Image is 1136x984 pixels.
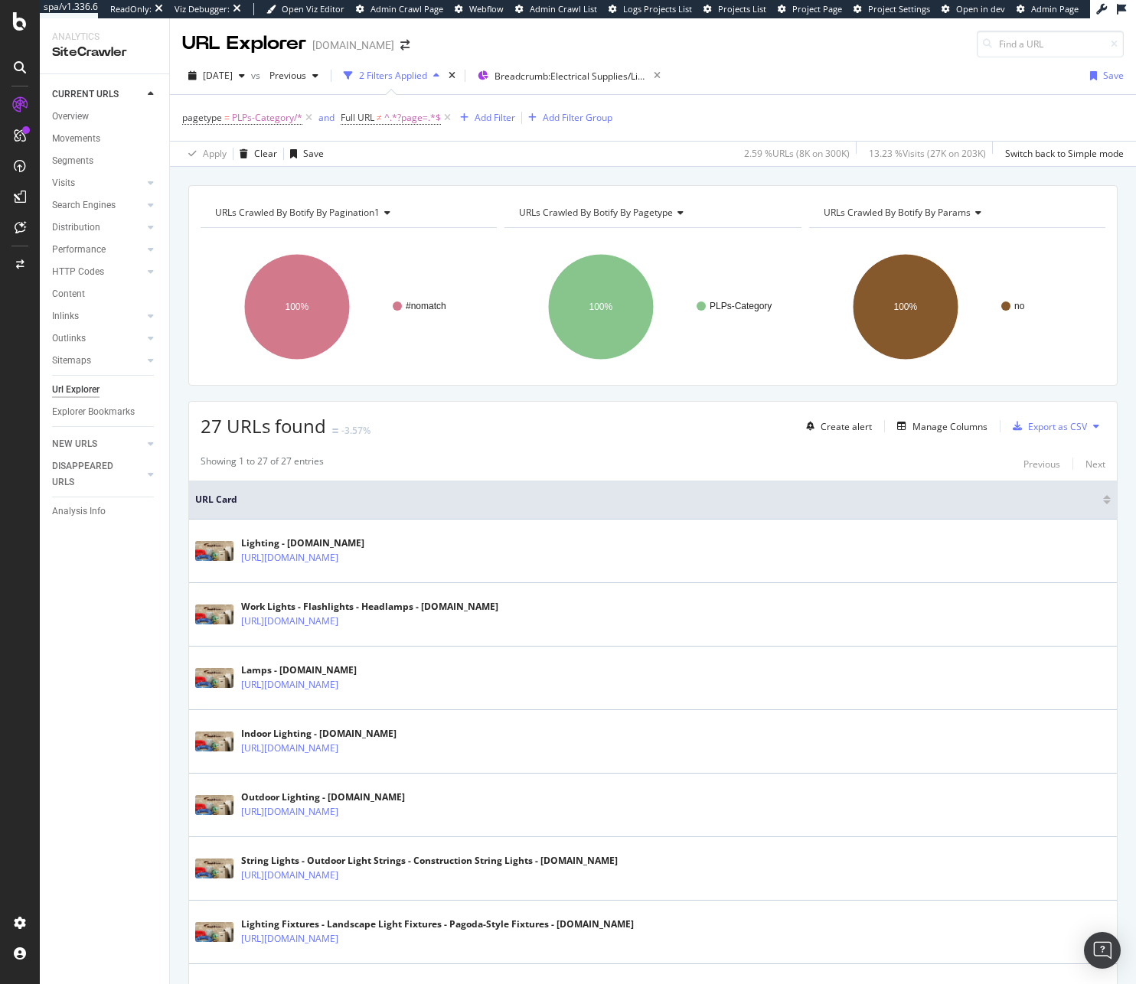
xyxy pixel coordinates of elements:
[1017,3,1079,15] a: Admin Page
[241,868,338,883] a: [URL][DOMAIN_NAME]
[472,64,648,88] button: Breadcrumb:Electrical Supplies/Lighting/*
[530,3,597,15] span: Admin Crawl List
[52,436,143,452] a: NEW URLS
[195,795,233,815] img: main image
[203,69,233,82] span: 2025 Jul. 19th
[52,264,104,280] div: HTTP Codes
[942,3,1005,15] a: Open in dev
[52,331,143,347] a: Outlinks
[809,240,1102,373] svg: A chart.
[241,917,634,931] div: Lighting Fixtures - Landscape Light Fixtures - Pagoda-Style Fixtures - [DOMAIN_NAME]
[718,3,766,15] span: Projects List
[52,458,143,490] a: DISAPPEARED URLS
[52,503,106,520] div: Analysis Info
[1023,458,1060,471] div: Previous
[52,286,158,302] a: Content
[52,458,129,490] div: DISAPPEARED URLS
[341,111,374,124] span: Full URL
[956,3,1005,15] span: Open in dev
[1005,147,1124,160] div: Switch back to Simple mode
[52,503,158,520] a: Analysis Info
[224,111,230,124] span: =
[1085,455,1105,473] button: Next
[371,3,443,15] span: Admin Crawl Page
[241,663,405,677] div: Lamps - [DOMAIN_NAME]
[854,3,930,15] a: Project Settings
[792,3,842,15] span: Project Page
[201,240,493,373] svg: A chart.
[52,242,143,258] a: Performance
[1103,69,1124,82] div: Save
[543,111,612,124] div: Add Filter Group
[241,600,498,614] div: Work Lights - Flashlights - Headlamps - [DOMAIN_NAME]
[52,175,75,191] div: Visits
[1023,455,1060,473] button: Previous
[195,859,233,878] img: main image
[332,428,338,433] img: Equal
[52,242,106,258] div: Performance
[977,31,1124,57] input: Find a URL
[286,301,309,312] text: 100%
[182,64,251,88] button: [DATE]
[303,147,324,160] div: Save
[241,741,338,756] a: [URL][DOMAIN_NAME]
[241,536,405,550] div: Lighting - [DOMAIN_NAME]
[384,107,441,129] span: ^.*?page=.*$
[1028,420,1087,433] div: Export as CSV
[266,3,344,15] a: Open Viz Editor
[201,413,326,438] span: 27 URLs found
[52,197,143,213] a: Search Engines
[52,131,158,147] a: Movements
[446,68,459,83] div: times
[282,3,344,15] span: Open Viz Editor
[800,414,872,438] button: Create alert
[263,64,325,88] button: Previous
[52,220,143,236] a: Distribution
[233,142,277,166] button: Clear
[195,604,233,624] img: main image
[182,142,227,166] button: Apply
[52,264,143,280] a: HTTP Codes
[215,206,380,219] span: URLs Crawled By Botify By pagination1
[522,109,612,127] button: Add Filter Group
[52,382,158,398] a: Url Explorer
[1007,414,1087,438] button: Export as CSV
[52,86,143,103] a: CURRENT URLS
[52,436,97,452] div: NEW URLS
[495,70,648,83] span: Breadcrumb: Electrical Supplies/Lighting/*
[912,420,987,433] div: Manage Columns
[52,109,158,125] a: Overview
[52,86,119,103] div: CURRENT URLS
[195,731,233,751] img: main image
[241,790,405,804] div: Outdoor Lighting - [DOMAIN_NAME]
[241,804,338,819] a: [URL][DOMAIN_NAME]
[182,31,306,57] div: URL Explorer
[710,301,772,311] text: PLPs-Category
[195,922,233,942] img: main image
[406,301,446,311] text: #nomatch
[52,353,91,369] div: Sitemaps
[341,424,371,437] div: -3.57%
[516,200,787,225] h4: URLs Crawled By Botify By pagetype
[1085,458,1105,471] div: Next
[52,404,135,420] div: Explorer Bookmarks
[195,668,233,688] img: main image
[868,3,930,15] span: Project Settings
[52,220,100,236] div: Distribution
[778,3,842,15] a: Project Page
[318,110,335,125] button: and
[338,64,446,88] button: 2 Filters Applied
[232,107,302,129] span: PLPs-Category/*
[893,301,917,312] text: 100%
[318,111,335,124] div: and
[241,614,338,629] a: [URL][DOMAIN_NAME]
[869,147,986,160] div: 13.23 % Visits ( 27K on 203K )
[623,3,692,15] span: Logs Projects List
[182,111,222,124] span: pagetype
[52,308,79,324] div: Inlinks
[212,200,483,225] h4: URLs Crawled By Botify By pagination1
[241,677,338,692] a: [URL][DOMAIN_NAME]
[504,240,797,373] div: A chart.
[359,69,427,82] div: 2 Filters Applied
